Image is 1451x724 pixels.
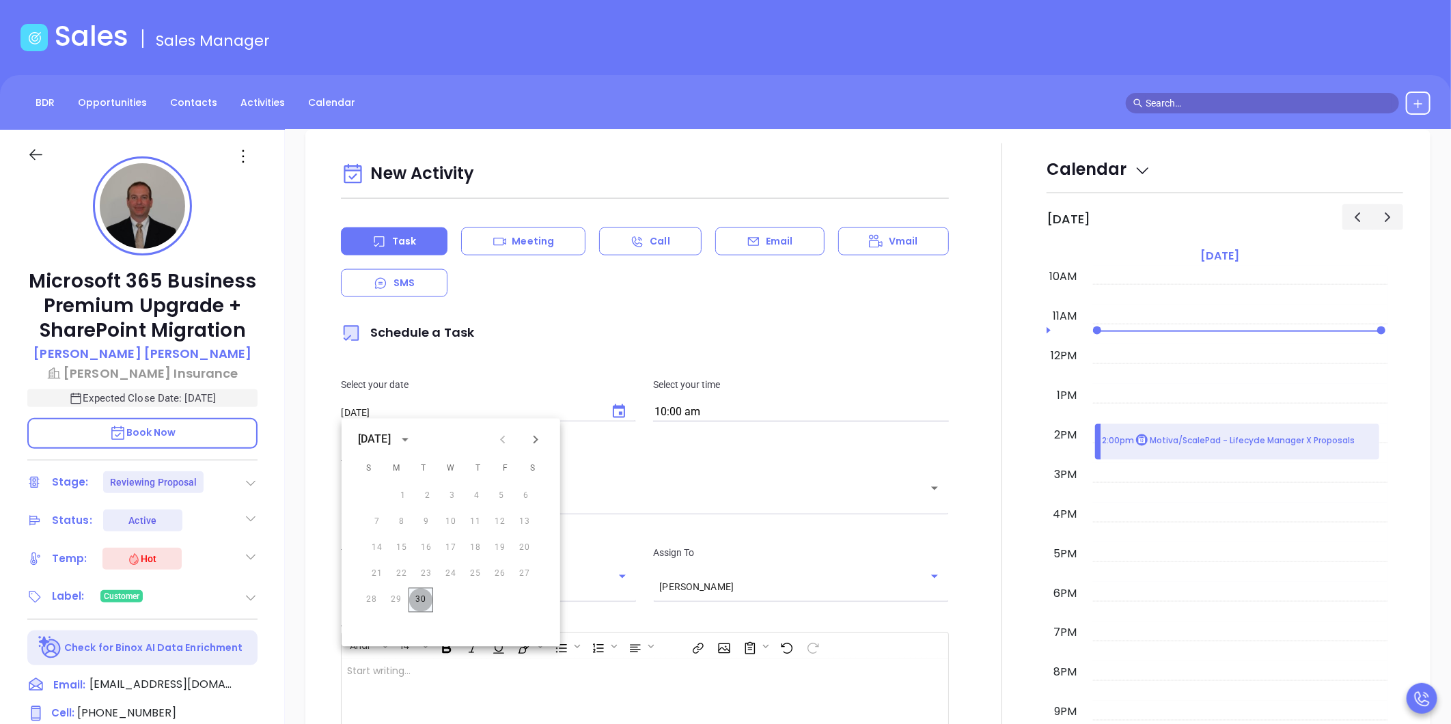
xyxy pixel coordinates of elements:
div: 2pm [1051,427,1079,443]
button: Next month [519,423,552,456]
div: Label: [52,586,85,607]
p: Vmail [889,234,918,249]
div: [DATE] [358,432,391,448]
p: Title [341,456,949,471]
span: Saturday [521,456,545,483]
p: Check for Binox AI Data Enrichment [64,641,243,655]
span: [EMAIL_ADDRESS][DOMAIN_NAME] [89,676,233,693]
button: Open [925,567,944,586]
span: [PHONE_NUMBER] [77,705,176,721]
button: 30 [409,588,433,613]
div: 4pm [1050,506,1079,523]
div: 12pm [1048,348,1079,364]
span: Surveys [736,635,772,658]
p: Call [650,234,669,249]
span: Sunday [357,456,381,483]
a: Activities [232,92,293,114]
span: Sales Manager [156,30,270,51]
div: New Activity [341,157,949,192]
a: Calendar [300,92,363,114]
span: Tuesday [411,456,436,483]
span: Insert Ordered List [585,635,620,658]
div: Active [128,510,156,531]
div: Reviewing Proposal [110,471,197,493]
span: Redo [799,635,824,658]
span: Email: [53,676,85,694]
h1: Sales [55,20,128,53]
p: Select your date [341,377,637,392]
button: Choose date, selected date is Oct 1, 2025 [603,395,635,428]
img: Ai-Enrich-DaqCidB-.svg [38,636,62,660]
span: Insert link [685,635,709,658]
span: 14 [393,639,417,649]
p: Expected Close Date: [DATE] [27,389,258,407]
span: search [1133,98,1143,108]
div: 10am [1047,268,1079,285]
p: SMS [393,276,415,290]
span: Arial [343,639,376,649]
a: Contacts [162,92,225,114]
span: Align [622,635,657,658]
span: Calendar [1047,158,1151,180]
input: MM/DD/YYYY [341,406,597,418]
a: Opportunities [70,92,155,114]
p: Select your time [653,377,949,392]
a: [PERSON_NAME] [PERSON_NAME] [33,344,251,364]
button: Previous day [1342,204,1373,229]
img: profile-user [100,163,185,249]
div: 8pm [1051,665,1079,681]
div: 5pm [1051,546,1079,562]
span: Wednesday [439,456,463,483]
p: Meeting [512,234,554,249]
div: 11am [1050,308,1079,324]
span: Insert Unordered List [548,635,583,658]
h2: [DATE] [1047,212,1090,227]
p: Add Notes [341,615,949,630]
span: Schedule a Task [341,324,474,341]
div: 1pm [1054,387,1079,404]
div: Stage: [52,472,89,492]
button: calendar view is open, switch to year view [395,430,415,450]
p: Task [392,234,416,249]
p: Email [766,234,793,249]
div: Temp: [52,548,87,569]
p: [PERSON_NAME] [PERSON_NAME] [33,344,251,363]
input: Search… [1146,96,1392,111]
button: Open [613,567,632,586]
a: [PERSON_NAME] Insurance [27,364,258,382]
a: BDR [27,92,63,114]
span: Cell : [51,706,74,720]
button: Next day [1372,204,1403,229]
div: Hot [127,551,156,567]
a: [DATE] [1198,247,1242,266]
div: 7pm [1051,625,1079,641]
span: Customer [104,589,140,604]
div: 6pm [1051,585,1079,602]
div: 9pm [1051,704,1079,721]
p: Assign To [653,545,949,560]
div: Status: [52,510,92,531]
p: Microsoft 365 Business Premium Upgrade + SharePoint Migration [27,269,258,343]
span: Book Now [109,426,176,439]
span: Thursday [466,456,490,483]
p: 2:00pm Motiva/ScalePad - Lifecycle Manager X Proposals [1102,434,1355,449]
span: Undo [773,635,798,658]
span: Insert Image [710,635,735,658]
span: Monday [384,456,409,483]
button: Open [925,479,944,498]
span: Friday [493,456,518,483]
div: 3pm [1051,467,1079,483]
